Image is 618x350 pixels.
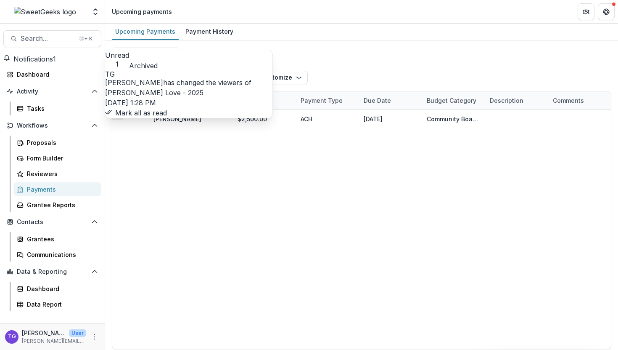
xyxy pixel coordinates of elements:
div: Due Date [359,91,422,110]
span: 1 [105,60,129,68]
div: Data Report [27,300,95,309]
div: Dashboard [17,70,95,79]
div: Communications [27,250,95,259]
a: Payment History [182,24,237,40]
button: Customize [255,71,308,84]
div: Theresa Gartland [105,71,272,77]
button: Open entity switcher [90,3,101,20]
p: [PERSON_NAME][EMAIL_ADDRESS][DOMAIN_NAME] [22,337,86,345]
a: Form Builder [13,151,101,165]
button: Partners [578,3,594,20]
p: [PERSON_NAME] [22,329,66,337]
div: Payments [27,185,95,194]
div: Tasks [27,104,95,113]
a: Upcoming Payments [112,24,179,40]
a: Grantees [13,232,101,246]
div: Payment Type [296,91,359,110]
div: [PERSON_NAME] [153,115,201,123]
a: Tasks [13,102,101,115]
img: SweetGeeks logo [14,7,76,17]
div: Payment History [182,25,237,37]
div: [DATE] [359,110,422,128]
span: [PERSON_NAME] [105,78,163,87]
div: $2,500.00 [232,110,296,128]
div: Comments [548,96,589,105]
span: Contacts [17,219,88,226]
button: Notifications1 [3,54,56,64]
button: Bulk Actions (0) [112,47,180,61]
button: Get Help [598,3,615,20]
div: Grantee Reports [27,200,95,209]
button: Mark all as read [105,108,167,118]
span: Workflows [17,122,88,129]
a: Reviewers [13,167,101,181]
button: Open Workflows [3,119,101,132]
div: Community Board Members Discretionary [427,115,480,123]
div: Budget Category [422,96,481,105]
div: ACH [296,110,359,128]
div: Description [485,91,548,110]
div: Proposals [27,138,95,147]
a: [PERSON_NAME] Love - 2025 [105,88,203,97]
a: Grantee Reports [13,198,101,212]
div: Description [485,96,528,105]
a: Payments [13,182,101,196]
div: Reviewers [27,169,95,178]
div: Upcoming Payments [112,25,179,37]
a: Communications [13,248,101,262]
button: Open Data & Reporting [3,265,101,278]
button: Unread [105,50,129,68]
span: Activity [17,88,88,95]
div: Due Date [359,96,396,105]
button: Archived [129,61,158,71]
div: Payment Type [296,96,348,105]
p: has changed the viewers of [105,77,272,98]
div: Budget Category [422,91,485,110]
span: Data & Reporting [17,268,88,275]
button: Open Contacts [3,215,101,229]
div: Theresa Gartland [8,334,16,339]
p: [DATE] 1:28 PM [105,98,272,108]
div: Grantees [27,235,95,243]
a: Dashboard [13,282,101,296]
div: Form Builder [27,154,95,163]
div: Upcoming payments [112,7,172,16]
span: Search... [21,35,74,43]
a: Data Report [13,297,101,311]
div: Dashboard [27,284,95,293]
button: Open Activity [3,85,101,98]
a: Dashboard [3,67,101,81]
a: Proposals [13,136,101,150]
div: Comments [548,91,611,110]
span: 1 [53,55,56,63]
nav: breadcrumb [108,5,175,18]
span: Notifications [13,55,53,63]
p: User [69,329,86,337]
button: More [90,332,100,342]
button: Search... [3,30,101,47]
div: ⌘ + K [77,34,94,43]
